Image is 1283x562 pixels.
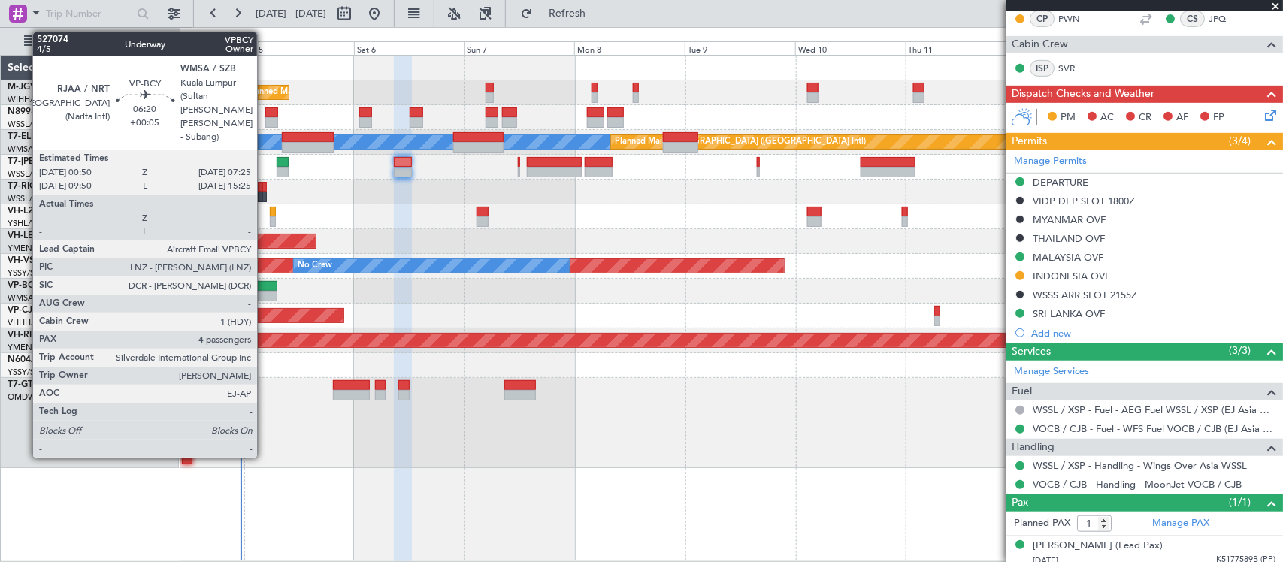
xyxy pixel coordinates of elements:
a: T7-GTSGlobal 7500 [8,380,89,389]
a: T7-RICGlobal 6000 [8,182,86,191]
a: VP-CJRG-650 [8,306,64,315]
a: VOCB / CJB - Fuel - WFS Fuel VOCB / CJB (EJ Asia Only) [1033,422,1275,435]
a: OMDW/DWC [8,391,59,403]
div: VIDP DEP SLOT 1800Z [1033,195,1135,207]
a: WSSL/XSP [8,119,47,130]
span: FP [1213,110,1224,125]
div: MALAYSIA OVF [1033,251,1103,264]
span: (3/3) [1229,343,1251,358]
a: Manage Permits [1014,154,1087,169]
span: Handling [1012,439,1055,456]
span: VH-L2B [8,207,39,216]
div: Fri 5 [244,41,354,55]
a: VH-LEPGlobal 6000 [8,231,89,240]
a: PWN [1058,12,1092,26]
div: [DATE] [183,30,208,43]
div: No Crew [298,255,332,277]
div: Add new [1031,327,1275,340]
span: M-JGVJ [8,83,41,92]
a: SVR [1058,62,1092,75]
div: INDONESIA OVF [1033,270,1110,283]
button: Refresh [513,2,604,26]
a: VHHH/HKG [8,317,52,328]
a: YSHL/WOL [8,218,50,229]
div: Sat 6 [354,41,464,55]
a: WSSL/XSP [8,193,47,204]
a: VH-VSKGlobal Express XRS [8,256,123,265]
a: WSSL / XSP - Fuel - AEG Fuel WSSL / XSP (EJ Asia Only) [1033,403,1275,416]
a: WIHH/HLP [8,94,49,105]
a: N8998KGlobal 6000 [8,107,93,116]
span: VH-RIU [8,331,38,340]
div: Sun 7 [464,41,575,55]
img: gray-close.svg [200,382,213,396]
div: MYANMAR OVF [1033,213,1106,226]
div: [PERSON_NAME] (Lead Pax) [1033,539,1163,554]
a: YMEN/MEB [8,243,53,254]
div: CS [1180,11,1205,27]
div: Planned Maint [GEOGRAPHIC_DATA] (Seletar) [247,81,424,104]
span: Pax [1012,494,1028,512]
input: Trip Number [46,2,132,25]
span: T7-GTS [8,380,38,389]
a: N604AUChallenger 604 [8,355,109,364]
div: SRI LANKA OVF [1033,307,1105,320]
span: AC [1100,110,1114,125]
a: VH-RIUHawker 800XP [8,331,101,340]
span: [DATE] - [DATE] [256,7,326,20]
a: Manage PAX [1152,516,1209,531]
span: N604AU [8,355,44,364]
span: N8998K [8,107,42,116]
div: DEPARTURE [1033,176,1088,189]
div: CP [1030,11,1055,27]
span: VP-BCY [8,281,40,290]
span: Services [1012,343,1051,361]
div: Tue 9 [685,41,795,55]
a: VH-L2BChallenger 604 [8,207,104,216]
a: WSSL / XSP - Handling - Wings Over Asia WSSL [1033,459,1247,472]
a: YMEN/MEB [8,342,53,353]
a: JPQ [1209,12,1242,26]
a: WMSA/SZB [8,144,52,155]
a: VOCB / CJB - Handling - MoonJet VOCB / CJB [1033,478,1242,491]
div: THAILAND OVF [1033,232,1105,245]
button: All Aircraft [17,29,163,53]
a: WSSL/XSP [8,168,47,180]
div: Planned Maint [GEOGRAPHIC_DATA] ([GEOGRAPHIC_DATA] Intl) [615,131,866,153]
span: Refresh [536,8,599,19]
div: WSSS ARR SLOT 2155Z [1033,289,1137,301]
div: Wed 10 [795,41,906,55]
span: Dispatch Checks and Weather [1012,86,1154,103]
a: YSSY/SYD [8,267,46,279]
div: ISP [1030,60,1055,77]
span: VP-CJR [8,306,38,315]
div: Mon 8 [574,41,685,55]
span: Permits [1012,133,1047,150]
label: Planned PAX [1014,516,1070,531]
a: T7-ELLYG-550 [8,132,66,141]
span: Cabin Crew [1012,36,1068,53]
a: WMSA/SZB [8,292,52,304]
span: T7-RIC [8,182,35,191]
span: VH-LEP [8,231,38,240]
span: All Aircraft [39,36,159,47]
a: M-JGVJGlobal 5000 [8,83,92,92]
span: PM [1061,110,1076,125]
span: T7-[PERSON_NAME] [8,157,95,166]
span: VH-VSK [8,256,41,265]
span: (1/1) [1229,494,1251,510]
a: VP-BCYGlobal 5000 [8,281,91,290]
span: (3/4) [1229,133,1251,149]
span: AF [1176,110,1188,125]
span: T7-ELLY [8,132,41,141]
a: Manage Services [1014,364,1089,379]
div: Thu 4 [133,41,244,55]
span: Fuel [1012,383,1032,400]
a: YSSY/SYD [8,367,46,378]
div: Thu 11 [906,41,1016,55]
span: CR [1139,110,1151,125]
a: T7-[PERSON_NAME]Global 7500 [8,157,146,166]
